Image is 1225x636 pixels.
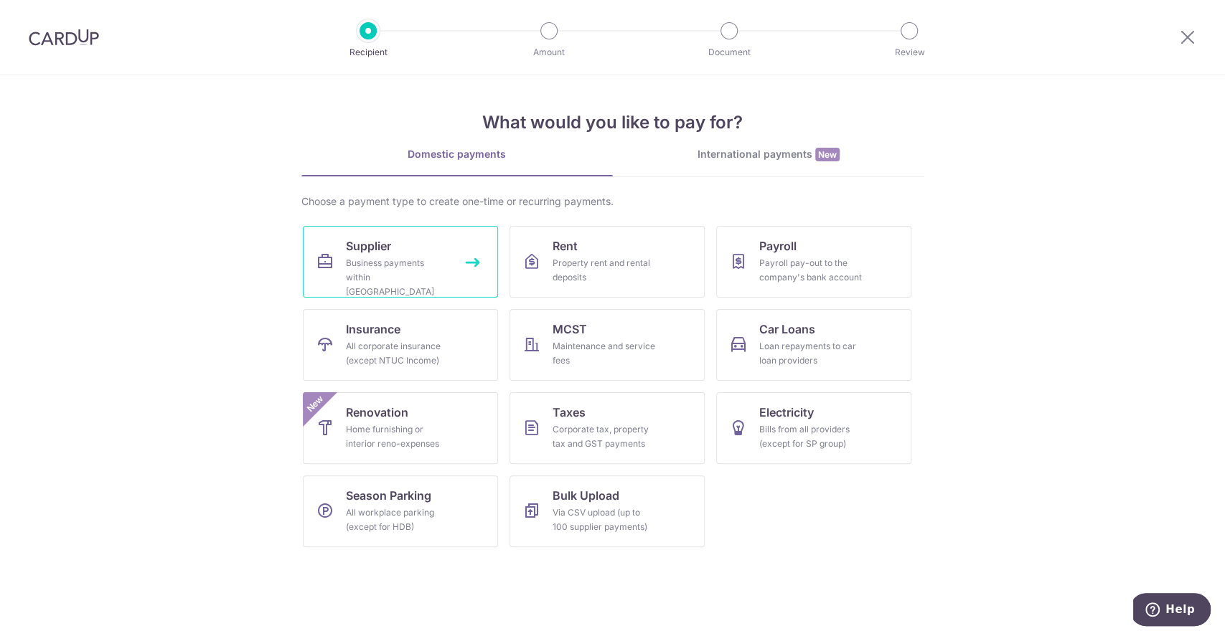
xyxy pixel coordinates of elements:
[759,256,863,285] div: Payroll pay-out to the company's bank account
[346,256,449,299] div: Business payments within [GEOGRAPHIC_DATA]
[510,392,705,464] a: TaxesCorporate tax, property tax and GST payments
[553,256,656,285] div: Property rent and rental deposits
[759,339,863,368] div: Loan repayments to car loan providers
[303,392,498,464] a: RenovationHome furnishing or interior reno-expensesNew
[346,404,408,421] span: Renovation
[856,45,962,60] p: Review
[553,422,656,451] div: Corporate tax, property tax and GST payments
[303,475,498,547] a: Season ParkingAll workplace parking (except for HDB)
[716,309,911,381] a: Car LoansLoan repayments to car loan providers
[32,10,62,23] span: Help
[346,237,391,255] span: Supplier
[553,506,656,534] div: Via CSV upload (up to 100 supplier payments)
[510,475,705,547] a: Bulk UploadVia CSV upload (up to 100 supplier payments)
[346,339,449,368] div: All corporate insurance (except NTUC Income)
[29,29,99,46] img: CardUp
[553,237,578,255] span: Rent
[510,226,705,298] a: RentProperty rent and rental deposits
[676,45,782,60] p: Document
[716,226,911,298] a: PayrollPayroll pay-out to the company's bank account
[496,45,602,60] p: Amount
[553,404,586,421] span: Taxes
[346,321,400,338] span: Insurance
[301,110,924,136] h4: What would you like to pay for?
[759,321,815,338] span: Car Loans
[1133,593,1211,629] iframe: Opens a widget where you can find more information
[346,422,449,451] div: Home furnishing or interior reno-expenses
[716,392,911,464] a: ElectricityBills from all providers (except for SP group)
[346,487,431,504] span: Season Parking
[759,404,814,421] span: Electricity
[759,422,863,451] div: Bills from all providers (except for SP group)
[613,147,924,162] div: International payments
[303,309,498,381] a: InsuranceAll corporate insurance (except NTUC Income)
[553,321,587,338] span: MCST
[301,194,924,209] div: Choose a payment type to create one-time or recurring payments.
[815,148,840,161] span: New
[759,237,797,255] span: Payroll
[303,392,327,416] span: New
[553,487,619,504] span: Bulk Upload
[301,147,613,161] div: Domestic payments
[553,339,656,368] div: Maintenance and service fees
[315,45,421,60] p: Recipient
[303,226,498,298] a: SupplierBusiness payments within [GEOGRAPHIC_DATA]
[510,309,705,381] a: MCSTMaintenance and service fees
[346,506,449,534] div: All workplace parking (except for HDB)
